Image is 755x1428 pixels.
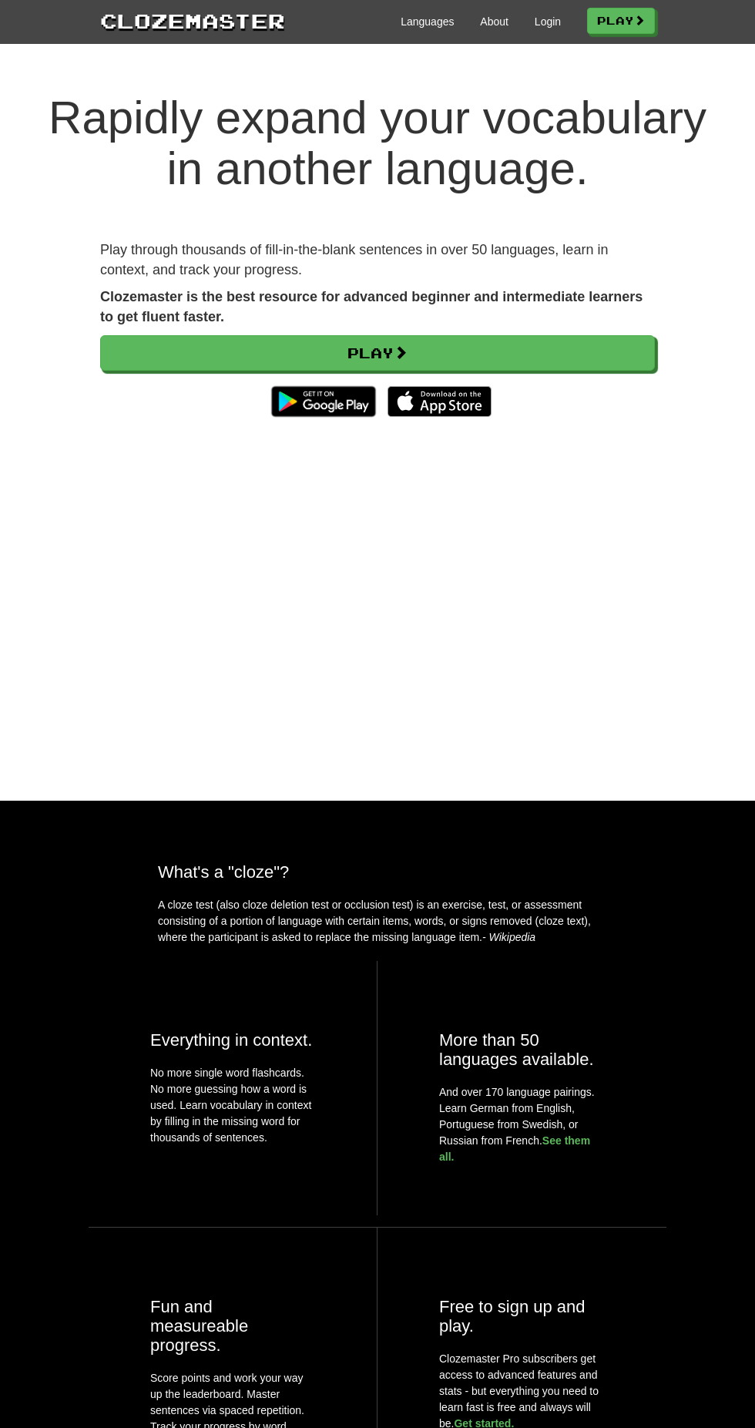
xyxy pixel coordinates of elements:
[439,1297,605,1336] h2: Free to sign up and play.
[439,1134,590,1163] a: See them all.
[388,386,492,417] img: Download_on_the_App_Store_Badge_US-UK_135x40-25178aeef6eb6b83b96f5f2d004eda3bffbb37122de64afbaef7...
[100,289,643,324] strong: Clozemaster is the best resource for advanced beginner and intermediate learners to get fluent fa...
[263,378,383,425] img: Get it on Google Play
[587,8,655,34] a: Play
[439,1084,605,1165] p: And over 170 language pairings. Learn German from English, Portuguese from Swedish, or Russian fr...
[100,335,655,371] a: Play
[480,14,508,29] a: About
[482,931,535,943] em: - Wikipedia
[150,1030,315,1050] h2: Everything in context.
[158,862,597,882] h2: What's a "cloze"?
[100,6,285,35] a: Clozemaster
[150,1297,315,1355] h2: Fun and measureable progress.
[100,240,655,280] p: Play through thousands of fill-in-the-blank sentences in over 50 languages, learn in context, and...
[535,14,561,29] a: Login
[401,14,454,29] a: Languages
[158,897,597,946] p: A cloze test (also cloze deletion test or occlusion test) is an exercise, test, or assessment con...
[150,1065,315,1154] p: No more single word flashcards. No more guessing how a word is used. Learn vocabulary in context ...
[439,1030,605,1069] h2: More than 50 languages available.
